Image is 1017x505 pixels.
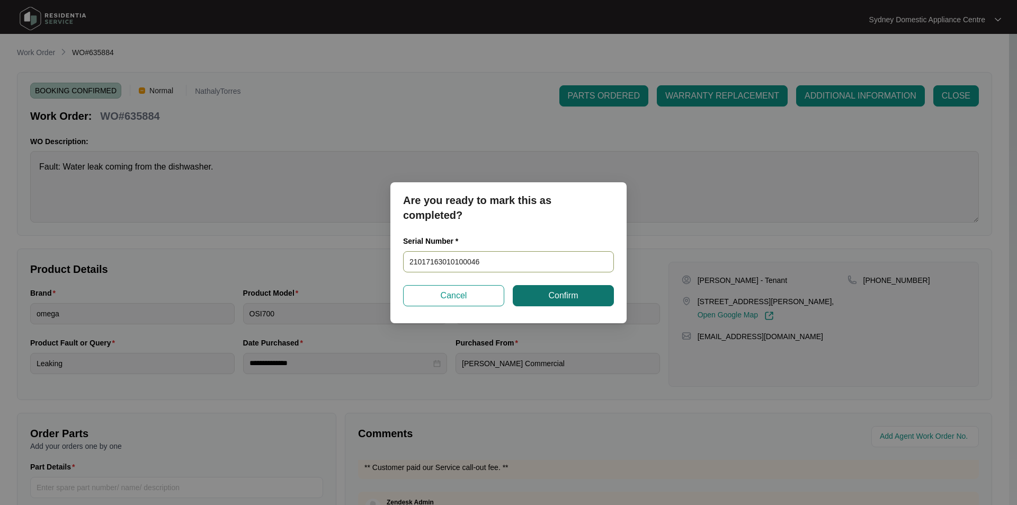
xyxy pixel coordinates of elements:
button: Cancel [403,285,504,306]
label: Serial Number * [403,236,466,246]
span: Confirm [548,289,578,302]
span: Cancel [441,289,467,302]
button: Confirm [513,285,614,306]
p: Are you ready to mark this as [403,193,614,208]
p: completed? [403,208,614,223]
